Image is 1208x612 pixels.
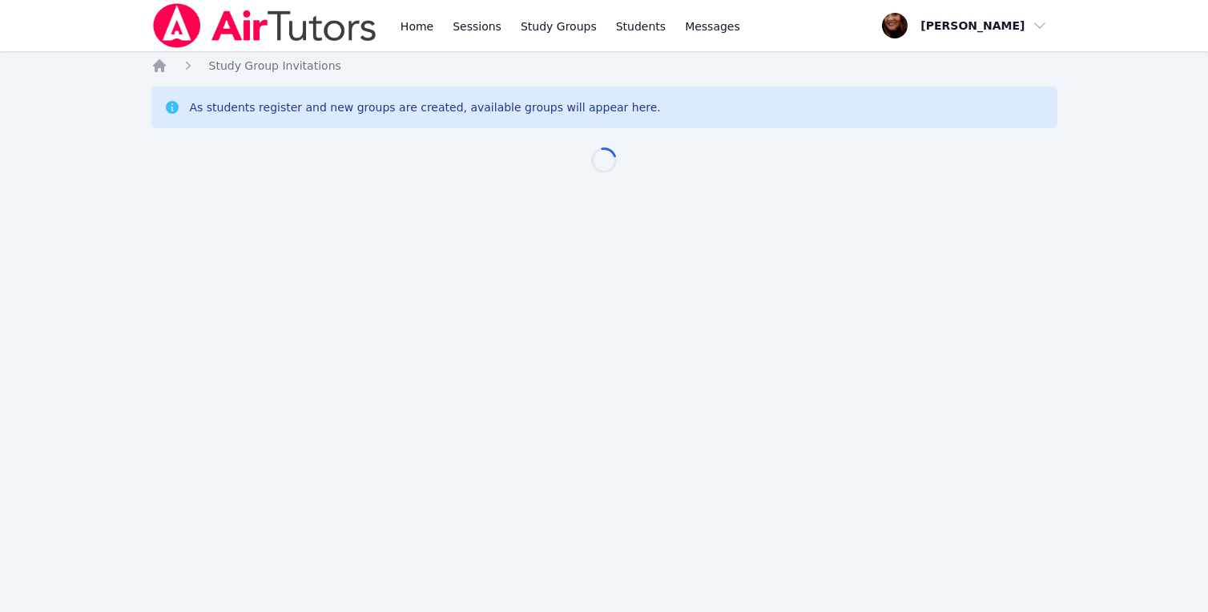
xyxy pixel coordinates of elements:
div: As students register and new groups are created, available groups will appear here. [190,99,661,115]
img: Air Tutors [151,3,378,48]
nav: Breadcrumb [151,58,1057,74]
span: Study Group Invitations [209,59,341,72]
a: Study Group Invitations [209,58,341,74]
span: Messages [685,18,740,34]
